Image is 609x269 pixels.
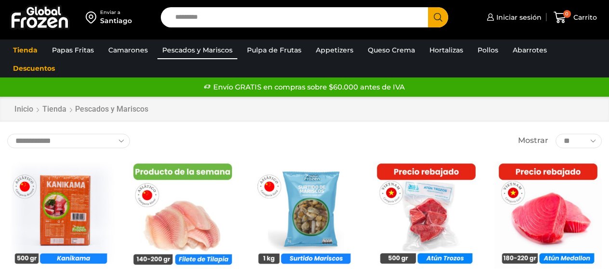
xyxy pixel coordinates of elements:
[473,41,503,59] a: Pollos
[75,104,148,114] h1: Pescados y Mariscos
[8,41,42,59] a: Tienda
[157,41,237,59] a: Pescados y Mariscos
[551,6,599,29] a: 0 Carrito
[47,41,99,59] a: Papas Fritas
[14,104,34,115] a: Inicio
[425,41,468,59] a: Hortalizas
[104,41,153,59] a: Camarones
[14,104,148,115] nav: Breadcrumb
[86,9,100,26] img: address-field-icon.svg
[494,13,542,22] span: Iniciar sesión
[484,8,542,27] a: Iniciar sesión
[571,13,597,22] span: Carrito
[7,134,130,148] select: Pedido de la tienda
[311,41,358,59] a: Appetizers
[428,7,448,27] button: Search button
[42,104,67,115] a: Tienda
[242,41,306,59] a: Pulpa de Frutas
[100,9,132,16] div: Enviar a
[8,59,60,77] a: Descuentos
[508,41,552,59] a: Abarrotes
[363,41,420,59] a: Queso Crema
[518,135,548,146] span: Mostrar
[100,16,132,26] div: Santiago
[563,10,571,18] span: 0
